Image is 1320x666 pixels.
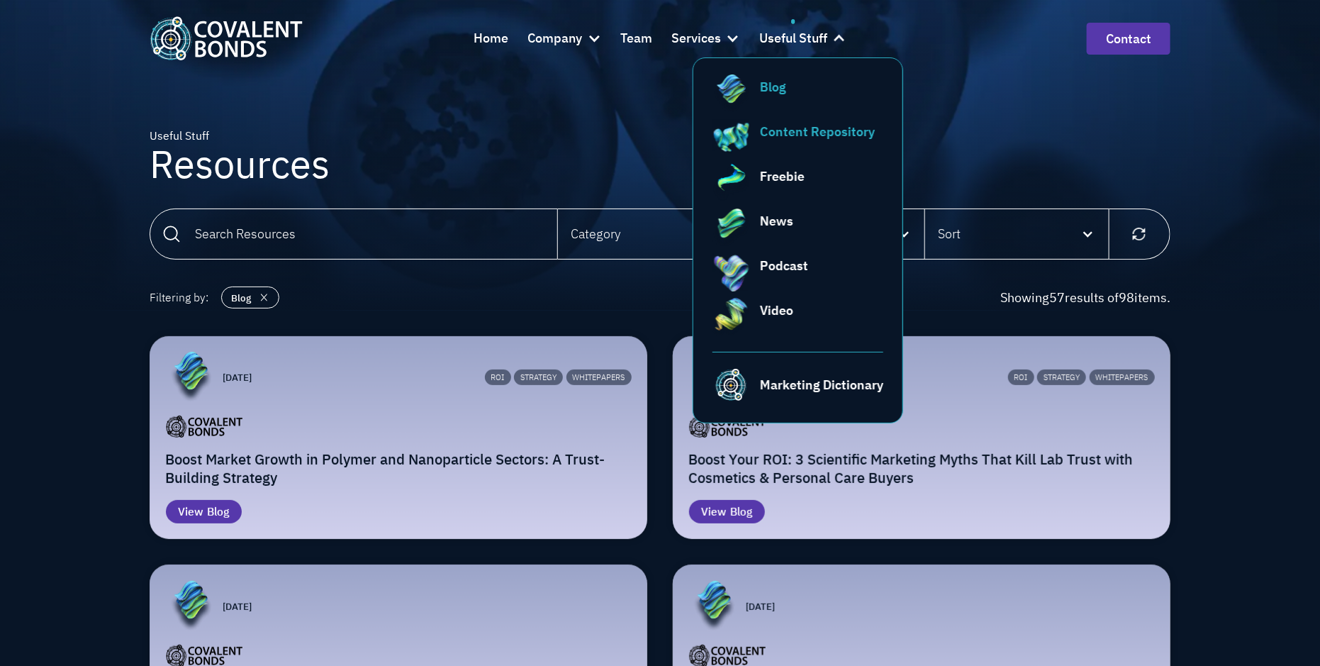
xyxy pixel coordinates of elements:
input: Search Resources [150,209,558,260]
div: Sort [938,224,961,243]
a: Video [712,301,884,339]
a: contact [1087,23,1170,55]
a: Covalent Bonds Teal FaviconMarketing Dictionary [712,352,884,404]
div: Blog [730,504,752,521]
div: News [760,211,793,231]
span: 57 [1049,289,1065,306]
a: Home [474,19,508,57]
div: Category [558,209,741,259]
img: Covalent Bonds Teal Favicon [712,365,751,404]
div: Company [527,28,582,49]
div: Category [571,224,621,243]
img: close icon [256,287,272,308]
span: 98 [1119,289,1134,306]
div: Marketing Dictionary [760,375,883,394]
div: Blog [232,291,252,305]
div: Useful Stuff [759,28,827,49]
p: [DATE] [746,599,776,614]
div: Whitepapers [566,370,632,386]
img: Covalent Bonds White / Teal Logo [150,16,303,60]
a: Team [620,19,652,57]
div: Whitepapers [1090,370,1155,386]
div: ROI [1008,370,1034,386]
div: Useful Stuff [759,19,846,57]
div: Services [671,19,740,57]
div: View [179,504,204,521]
div: Useful Stuff [150,128,330,145]
a: home [150,16,303,60]
div: Blog [760,77,786,96]
a: Content Repository [712,122,884,160]
h2: Boost Your ROI: 3 Scientific Marketing Myths That Kill Lab Trust with Cosmetics & Personal Care B... [689,450,1155,488]
p: [DATE] [223,370,252,384]
div: Team [620,28,652,49]
div: Showing results of items. [1000,288,1170,307]
div: Freebie [760,167,805,186]
div: ROI [485,370,511,386]
div: Content Repository [760,122,875,141]
div: Strategy [1037,370,1086,386]
div: Services [671,28,721,49]
div: Company [527,19,601,57]
a: Podcast [712,256,884,294]
a: [DATE]ROIStrategyWhitepapersBoost Market Growth in Polymer and Nanoparticle Sectors: A Trust-Buil... [150,336,647,540]
a: Blog [712,77,884,116]
h2: Boost Market Growth in Polymer and Nanoparticle Sectors: A Trust-Building Strategy [166,450,632,488]
p: [DATE] [223,599,252,614]
iframe: Chat Widget [1249,598,1320,666]
div: View [702,504,727,521]
div: Podcast [760,256,808,275]
h1: Resources [150,145,330,183]
div: Blog [207,504,229,521]
a: [DATE]ROIStrategyWhitepapersBoost Your ROI: 3 Scientific Marketing Myths That Kill Lab Trust with... [673,336,1170,540]
div: Strategy [514,370,563,386]
div: Sort [925,209,1108,259]
nav: Useful Stuff [693,57,904,423]
div: Video [760,301,793,320]
a: News [712,211,884,250]
div: Home [474,28,508,49]
div: Filtering by: [150,285,208,311]
a: Freebie [712,167,884,205]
